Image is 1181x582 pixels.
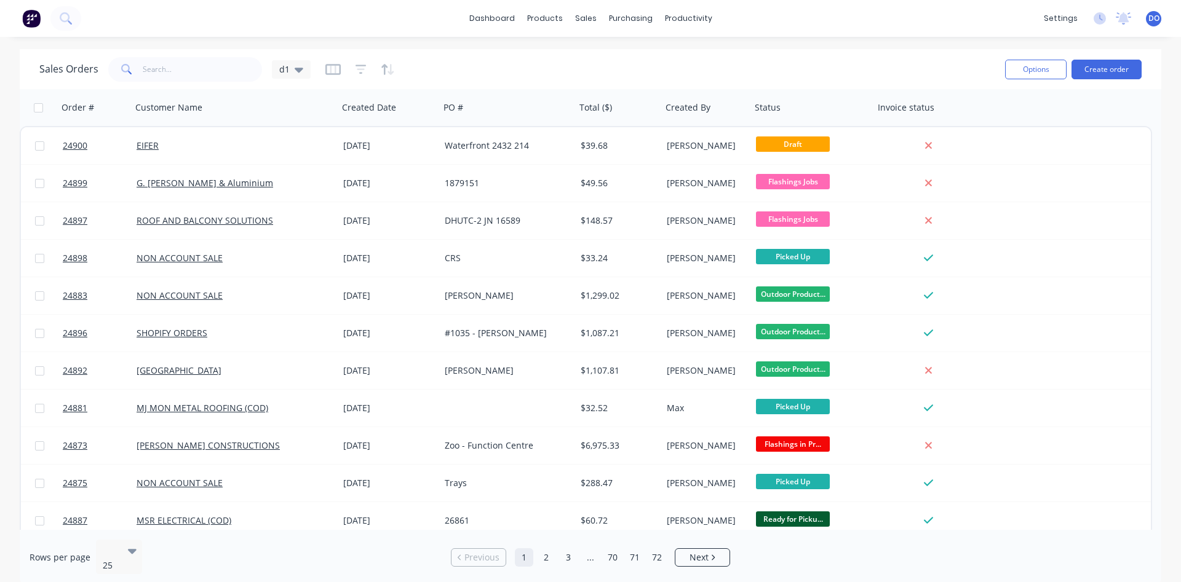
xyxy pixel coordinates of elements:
a: 24892 [63,352,137,389]
a: G. [PERSON_NAME] & Aluminium [137,177,273,189]
span: 24892 [63,364,87,377]
div: $1,087.21 [581,327,653,339]
ul: Pagination [446,548,735,567]
a: Jump forward [581,548,600,567]
div: $1,107.81 [581,364,653,377]
div: [PERSON_NAME] [667,514,742,527]
a: MJ MON METAL ROOFING (COD) [137,402,268,414]
span: 24899 [63,177,87,189]
span: Next [690,551,709,564]
a: NON ACCOUNT SALE [137,252,223,264]
div: [DATE] [343,327,435,339]
div: Zoo - Function Centre [445,439,565,452]
button: Options [1005,60,1067,79]
span: 24896 [63,327,87,339]
span: Flashings Jobs [756,174,830,189]
a: 24875 [63,465,137,501]
div: [PERSON_NAME] [445,289,565,302]
a: Page 70 [603,548,622,567]
span: 24887 [63,514,87,527]
div: $32.52 [581,402,653,414]
span: 24898 [63,252,87,264]
div: Invoice status [878,101,934,114]
a: Previous page [451,551,506,564]
div: $39.68 [581,140,653,152]
div: $33.24 [581,252,653,264]
span: 24875 [63,477,87,489]
div: Customer Name [135,101,202,114]
div: [PERSON_NAME] [667,477,742,489]
div: [PERSON_NAME] [667,177,742,189]
div: #1035 - [PERSON_NAME] [445,327,565,339]
div: CRS [445,252,565,264]
div: [PERSON_NAME] [667,439,742,452]
div: Total ($) [579,101,612,114]
div: sales [569,9,603,28]
div: [DATE] [343,439,435,452]
span: Flashings in Pr... [756,436,830,452]
span: Rows per page [30,551,90,564]
a: 24900 [63,127,137,164]
span: 24900 [63,140,87,152]
div: $60.72 [581,514,653,527]
div: products [521,9,569,28]
button: Create order [1072,60,1142,79]
div: [PERSON_NAME] [667,364,742,377]
div: Created Date [342,101,396,114]
span: Outdoor Product... [756,361,830,377]
a: 24883 [63,277,137,314]
a: Next page [675,551,730,564]
a: 24897 [63,202,137,239]
span: Draft [756,136,830,152]
a: EIFER [137,140,159,151]
div: [DATE] [343,477,435,489]
div: [PERSON_NAME] [667,327,742,339]
a: [PERSON_NAME] CONSTRUCTIONS [137,439,280,451]
div: [DATE] [343,364,435,377]
div: [DATE] [343,252,435,264]
div: $6,975.33 [581,439,653,452]
a: 24896 [63,315,137,352]
a: 24898 [63,240,137,277]
span: 24883 [63,289,87,302]
span: Flashings Jobs [756,211,830,227]
a: Page 72 [648,548,666,567]
span: 24881 [63,402,87,414]
div: Created By [666,101,710,114]
a: Page 3 [559,548,578,567]
div: [PERSON_NAME] [667,252,742,264]
a: ROOF AND BALCONY SOLUTIONS [137,214,273,226]
a: Page 2 [537,548,555,567]
span: 24873 [63,439,87,452]
div: [DATE] [343,402,435,414]
a: Page 71 [626,548,644,567]
div: PO # [443,101,463,114]
div: settings [1038,9,1084,28]
span: Ready for Picku... [756,511,830,527]
div: productivity [659,9,718,28]
a: 24873 [63,427,137,464]
a: SHOPIFY ORDERS [137,327,207,339]
div: 1879151 [445,177,565,189]
div: $49.56 [581,177,653,189]
div: [PERSON_NAME] [667,140,742,152]
div: Waterfront 2432 214 [445,140,565,152]
span: Previous [464,551,499,564]
a: NON ACCOUNT SALE [137,477,223,489]
div: $288.47 [581,477,653,489]
div: [PERSON_NAME] [445,364,565,377]
div: 25 [103,559,117,572]
span: Picked Up [756,474,830,489]
div: [PERSON_NAME] [667,214,742,227]
div: [PERSON_NAME] [667,289,742,302]
div: purchasing [603,9,659,28]
span: Outdoor Product... [756,286,830,302]
input: Search... [143,57,263,82]
a: 24899 [63,165,137,202]
div: [DATE] [343,177,435,189]
span: Picked Up [756,249,830,264]
div: $1,299.02 [581,289,653,302]
span: 24897 [63,214,87,227]
a: Page 1 is your current page [515,548,533,567]
div: [DATE] [343,514,435,527]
